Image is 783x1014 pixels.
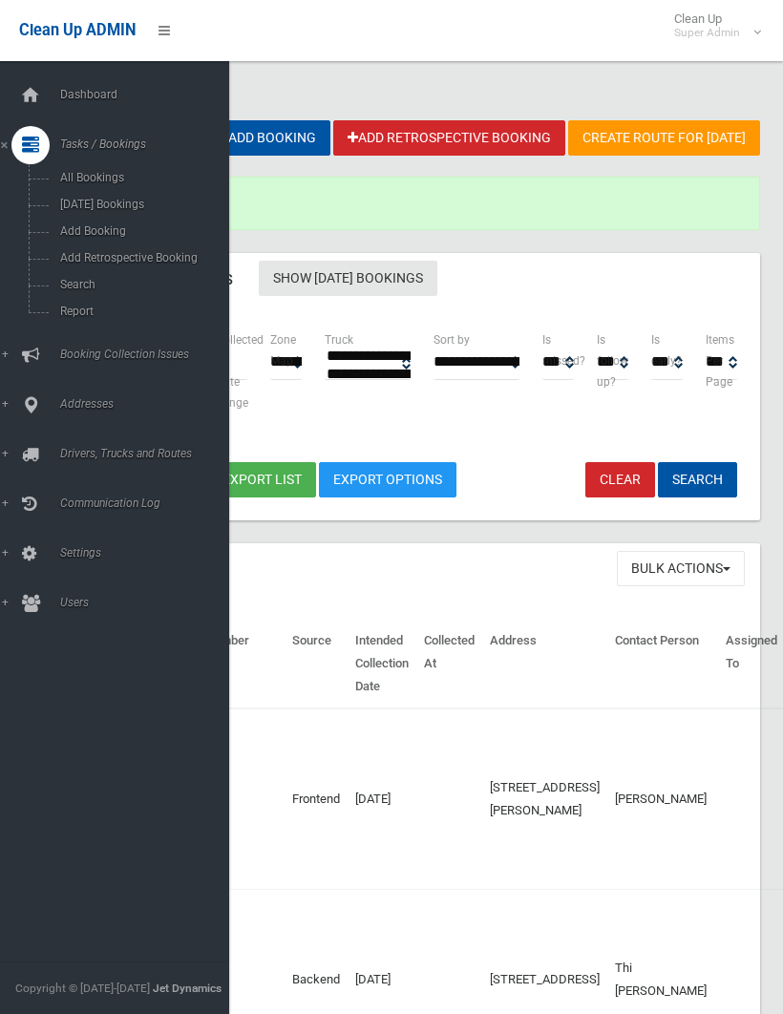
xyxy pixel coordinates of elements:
[19,21,136,39] span: Clean Up ADMIN
[54,137,229,151] span: Tasks / Bookings
[333,120,565,156] a: Add Retrospective Booking
[665,11,759,40] span: Clean Up
[416,620,482,708] th: Collected At
[54,251,213,264] span: Add Retrospective Booking
[54,447,229,460] span: Drivers, Trucks and Routes
[607,708,718,890] td: [PERSON_NAME]
[617,551,745,586] button: Bulk Actions
[490,972,600,986] a: [STREET_ADDRESS]
[15,982,150,995] span: Copyright © [DATE]-[DATE]
[348,708,416,890] td: [DATE]
[319,462,456,497] a: Export Options
[325,329,353,350] label: Truck
[259,261,437,296] a: Show [DATE] Bookings
[54,496,229,510] span: Communication Log
[54,546,229,560] span: Settings
[54,397,229,411] span: Addresses
[568,120,760,156] a: Create route for [DATE]
[54,596,229,609] span: Users
[607,620,718,708] th: Contact Person
[84,177,760,230] div: Saved photos.
[54,224,213,238] span: Add Booking
[482,620,607,708] th: Address
[153,982,222,995] strong: Jet Dynamics
[54,305,213,318] span: Report
[285,708,348,890] td: Frontend
[54,348,229,361] span: Booking Collection Issues
[490,780,600,817] a: [STREET_ADDRESS][PERSON_NAME]
[203,120,330,156] a: Add Booking
[54,171,213,184] span: All Bookings
[54,88,229,101] span: Dashboard
[348,620,416,708] th: Intended Collection Date
[208,462,316,497] button: Export list
[54,198,213,211] span: [DATE] Bookings
[285,620,348,708] th: Source
[658,462,737,497] button: Search
[585,462,655,497] a: Clear
[674,26,740,40] small: Super Admin
[54,278,213,291] span: Search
